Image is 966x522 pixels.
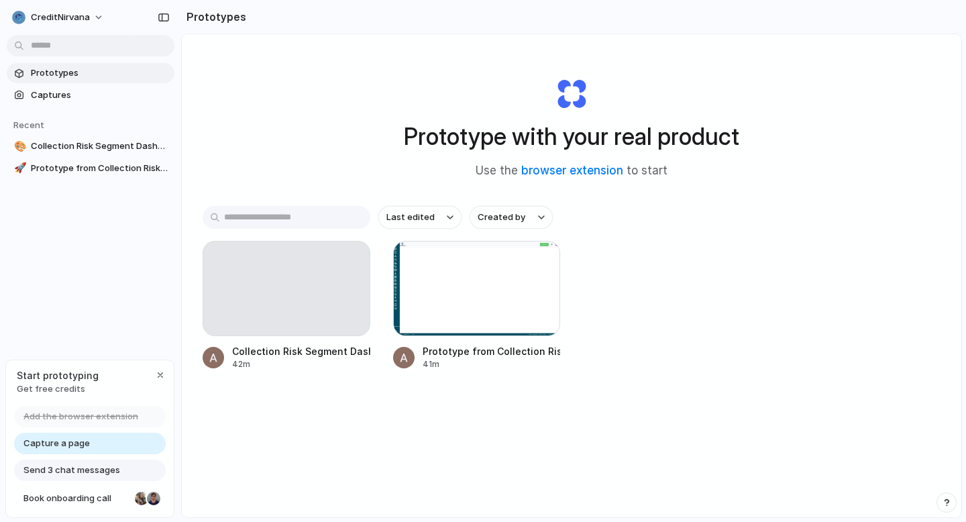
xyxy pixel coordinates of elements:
[31,66,169,80] span: Prototypes
[7,7,111,28] button: CreditNirvana
[181,9,246,25] h2: Prototypes
[17,368,99,382] span: Start prototyping
[31,11,90,24] span: CreditNirvana
[378,206,462,229] button: Last edited
[470,206,553,229] button: Created by
[23,492,129,505] span: Book onboarding call
[31,140,169,153] span: Collection Risk Segment Dashboard & Automation
[31,162,169,175] span: Prototype from Collection Risk Segment Report
[7,158,174,178] a: 🚀Prototype from Collection Risk Segment Report
[386,211,435,224] span: Last edited
[423,344,561,358] div: Prototype from Collection Risk Segment Report
[7,136,174,156] a: 🎨Collection Risk Segment Dashboard & Automation
[23,437,90,450] span: Capture a page
[404,119,739,154] h1: Prototype with your real product
[7,63,174,83] a: Prototypes
[12,162,25,175] button: 🚀
[23,464,120,477] span: Send 3 chat messages
[393,241,561,370] a: Prototype from Collection Risk Segment ReportPrototype from Collection Risk Segment Report41m
[478,211,525,224] span: Created by
[423,358,561,370] div: 41m
[146,490,162,507] div: Christian Iacullo
[232,344,370,358] div: Collection Risk Segment Dashboard & Automation
[23,410,138,423] span: Add the browser extension
[133,490,150,507] div: Nicole Kubica
[17,382,99,396] span: Get free credits
[14,139,23,154] div: 🎨
[521,164,623,177] a: browser extension
[203,241,370,370] a: Collection Risk Segment Dashboard & Automation42m
[31,89,169,102] span: Captures
[14,160,23,176] div: 🚀
[476,162,667,180] span: Use the to start
[232,358,370,370] div: 42m
[12,140,25,153] button: 🎨
[14,488,166,509] a: Book onboarding call
[7,85,174,105] a: Captures
[13,119,44,130] span: Recent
